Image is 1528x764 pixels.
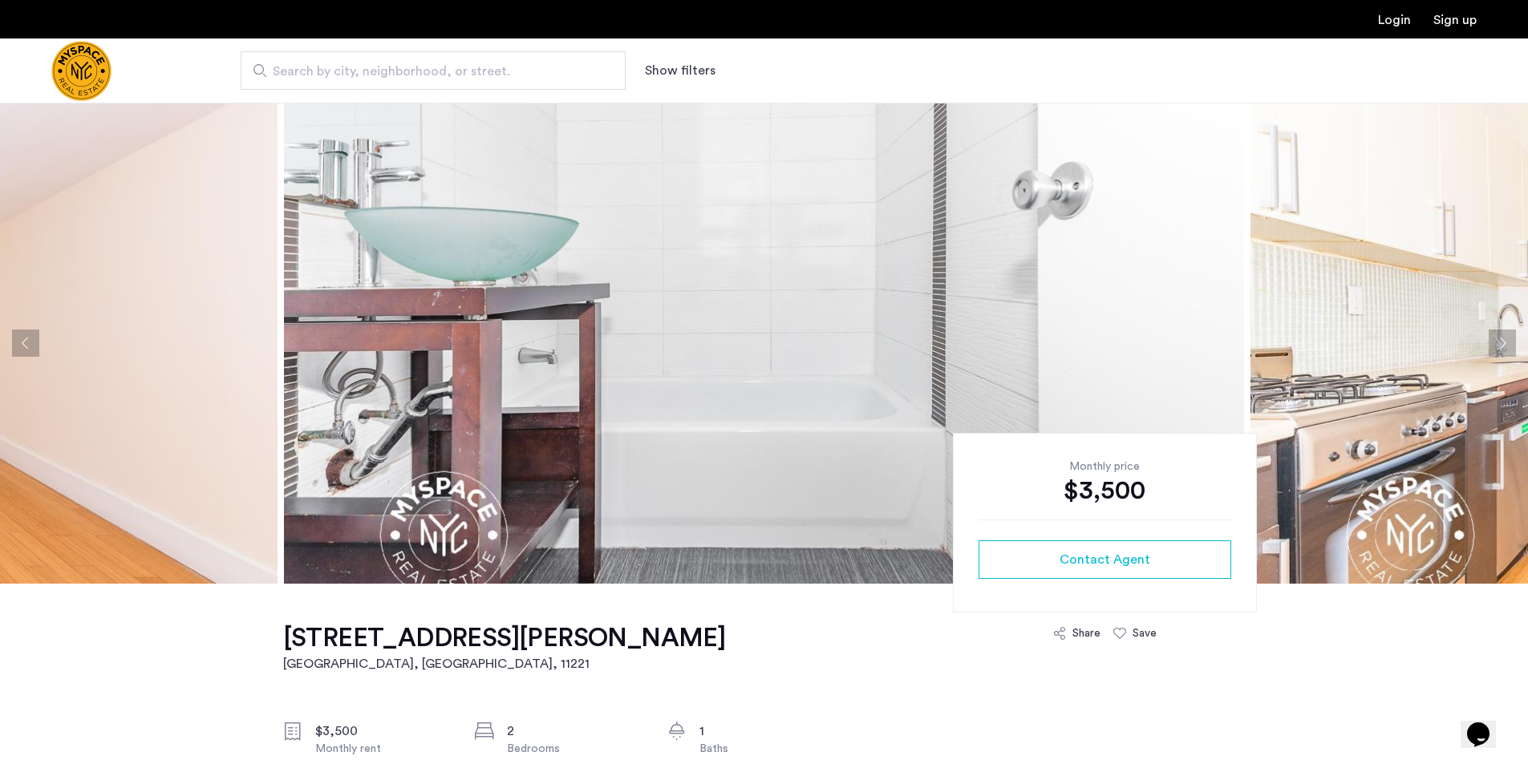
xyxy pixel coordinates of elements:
div: 2 [507,722,642,741]
div: Baths [699,741,834,757]
div: Save [1133,625,1157,641]
img: apartment [284,103,1244,584]
a: [STREET_ADDRESS][PERSON_NAME][GEOGRAPHIC_DATA], [GEOGRAPHIC_DATA], 11221 [283,622,726,673]
div: Bedrooms [507,741,642,757]
a: Cazamio Logo [51,41,111,101]
div: Monthly price [979,459,1231,475]
h2: [GEOGRAPHIC_DATA], [GEOGRAPHIC_DATA] , 11221 [283,654,726,673]
img: logo [51,41,111,101]
button: Show or hide filters [645,61,715,80]
iframe: chat widget [1461,700,1512,748]
a: Registration [1433,14,1477,26]
input: Apartment Search [241,51,626,90]
button: button [979,540,1231,579]
div: $3,500 [979,475,1231,507]
a: Login [1378,14,1411,26]
span: Search by city, neighborhood, or street. [273,62,581,81]
div: 1 [699,722,834,741]
div: Monthly rent [315,741,450,757]
span: Contact Agent [1060,550,1150,569]
h1: [STREET_ADDRESS][PERSON_NAME] [283,622,726,654]
div: Share [1072,625,1100,641]
button: Next apartment [1489,329,1516,357]
div: $3,500 [315,722,450,741]
button: Previous apartment [12,329,39,357]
